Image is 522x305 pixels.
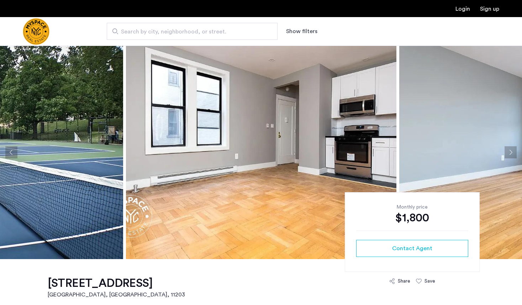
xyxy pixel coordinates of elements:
[107,23,278,40] input: Apartment Search
[455,6,470,12] a: Login
[23,18,49,45] a: Cazamio Logo
[5,146,17,158] button: Previous apartment
[356,211,468,225] div: $1,800
[398,278,410,285] div: Share
[23,18,49,45] img: logo
[480,6,499,12] a: Registration
[121,27,258,36] span: Search by city, neighborhood, or street.
[48,276,185,290] h1: [STREET_ADDRESS]
[392,244,432,253] span: Contact Agent
[356,204,468,211] div: Monthly price
[425,278,435,285] div: Save
[48,290,185,299] h2: [GEOGRAPHIC_DATA], [GEOGRAPHIC_DATA] , 11203
[126,46,396,259] img: apartment
[48,276,185,299] a: [STREET_ADDRESS][GEOGRAPHIC_DATA], [GEOGRAPHIC_DATA], 11203
[356,240,468,257] button: button
[286,27,317,36] button: Show or hide filters
[505,146,517,158] button: Next apartment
